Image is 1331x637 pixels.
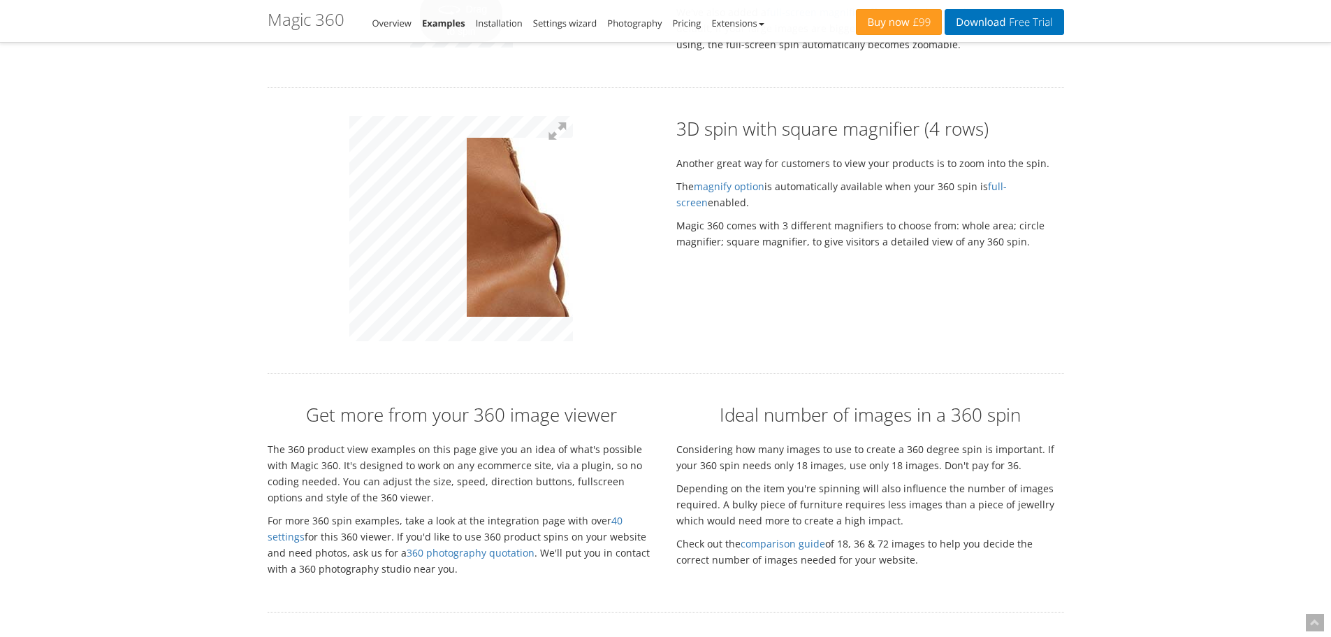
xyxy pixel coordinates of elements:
[422,17,465,29] a: Examples
[476,17,523,29] a: Installation
[676,178,1064,210] p: The is automatically available when your 360 spin is enabled.
[268,402,655,427] h2: Get more from your 360 image viewer
[1005,17,1052,28] span: Free Trial
[711,17,764,29] a: Extensions
[268,513,655,577] p: For more 360 spin examples, take a look at the integration page with over for this 360 viewer. If...
[945,9,1063,35] a: DownloadFree Trial
[676,155,1064,171] p: Another great way for customers to view your products is to zoom into the spin.
[372,17,412,29] a: Overview
[741,537,825,550] a: comparison guide
[694,180,764,193] a: magnify option
[676,402,1064,427] h2: Ideal number of images in a 360 spin
[676,217,1064,250] p: Magic 360 comes with 3 different magnifiers to choose from: whole area; circle magnifier; square ...
[676,480,1064,529] p: Depending on the item you're spinning will also influence the number of images required. A bulky ...
[676,536,1064,568] p: Check out the of 18, 36 & 72 images to help you decide the correct number of images needed for yo...
[607,17,662,29] a: Photography
[676,116,1064,141] h2: 3D spin with square magnifier (4 rows)
[268,441,655,506] p: The 360 product view examples on this page give you an idea of what's possible with Magic 360. It...
[676,441,1064,473] p: Considering how many images to use to create a 360 degree spin is important. If your 360 spin nee...
[407,546,534,559] a: 360 photography quotation
[533,17,597,29] a: Settings wizard
[856,9,942,35] a: Buy now£99
[672,17,701,29] a: Pricing
[910,17,931,28] span: £99
[268,10,344,29] h1: Magic 360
